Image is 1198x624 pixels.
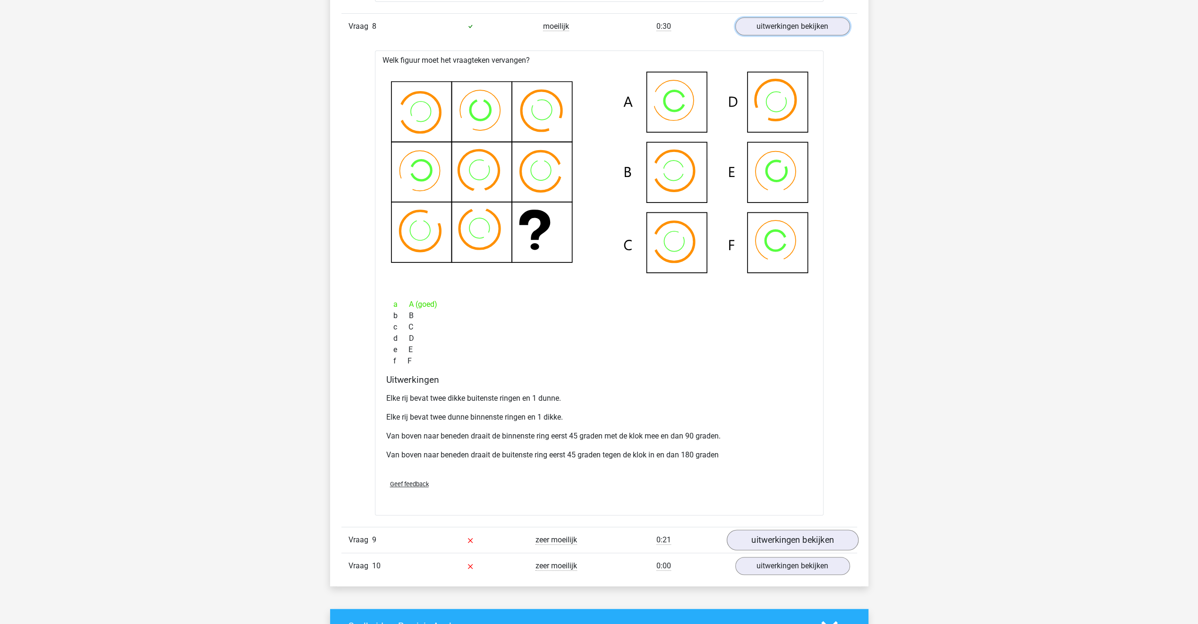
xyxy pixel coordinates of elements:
[386,393,812,404] p: Elke rij bevat twee dikke buitenste ringen en 1 dunne.
[735,557,850,575] a: uitwerkingen bekijken
[386,333,812,344] div: D
[386,412,812,423] p: Elke rij bevat twee dunne binnenste ringen en 1 dikke.
[372,22,376,31] span: 8
[348,534,372,546] span: Vraag
[372,535,376,544] span: 9
[656,535,671,545] span: 0:21
[386,321,812,333] div: C
[656,22,671,31] span: 0:30
[535,535,577,545] span: zeer moeilijk
[393,310,409,321] span: b
[386,374,812,385] h4: Uitwerkingen
[726,530,858,550] a: uitwerkingen bekijken
[386,299,812,310] div: A (goed)
[348,21,372,32] span: Vraag
[386,430,812,442] p: Van boven naar beneden draait de binnenste ring eerst 45 graden met de klok mee en dan 90 graden.
[393,299,409,310] span: a
[386,344,812,355] div: E
[735,17,850,35] a: uitwerkingen bekijken
[386,449,812,461] p: Van boven naar beneden draait de buitenste ring eerst 45 graden tegen de klok in en dan 180 graden
[393,355,408,367] span: f
[372,561,381,570] span: 10
[393,321,408,333] span: c
[535,561,577,571] span: zeer moeilijk
[656,561,671,571] span: 0:00
[348,560,372,572] span: Vraag
[393,344,408,355] span: e
[543,22,569,31] span: moeilijk
[390,481,429,488] span: Geef feedback
[386,355,812,367] div: F
[386,310,812,321] div: B
[375,51,824,516] div: Welk figuur moet het vraagteken vervangen?
[393,333,409,344] span: d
